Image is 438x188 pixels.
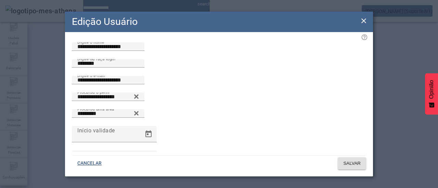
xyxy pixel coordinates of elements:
[338,157,366,170] button: SALVAR
[77,127,115,133] font: Início validade
[72,16,138,27] font: Edição Usuário
[77,56,115,61] font: Digite ou faça login
[77,110,139,118] input: Número
[77,160,102,166] font: CANCELAR
[77,90,109,95] font: Procurou o perfil
[428,80,434,99] font: Opinião
[140,150,157,167] button: Calendário aberto
[77,73,105,78] font: Digite o e-mail
[77,93,139,101] input: Número
[77,40,104,44] font: Digite o nome
[343,161,361,166] font: SALVAR
[72,157,107,170] button: CANCELAR
[425,73,438,115] button: Feedback - Mostrar pesquisa
[140,126,157,142] button: Calendário aberto
[77,151,118,158] font: Fim de validade
[77,106,114,111] font: Procurou uma área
